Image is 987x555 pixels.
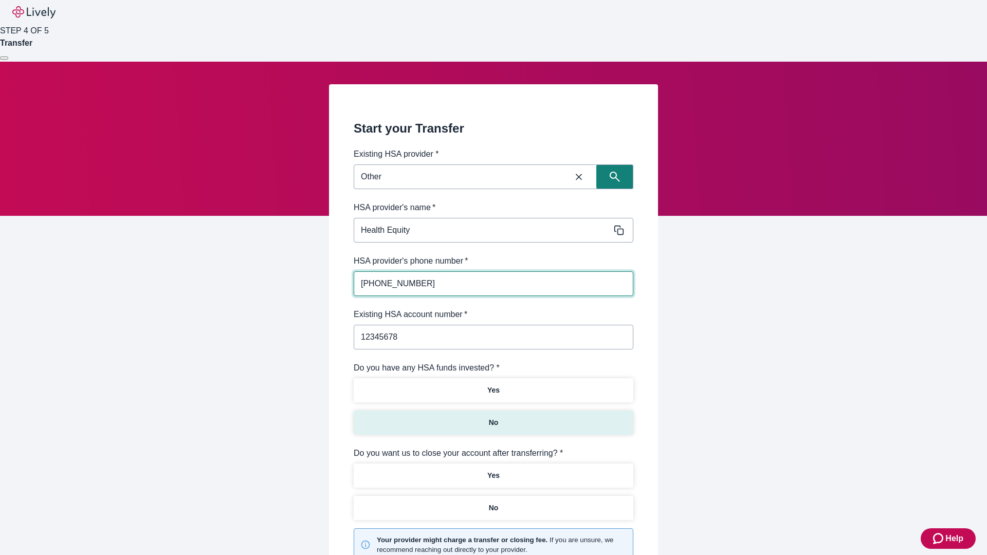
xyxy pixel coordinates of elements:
[354,119,633,138] h2: Start your Transfer
[354,148,438,160] label: Existing HSA provider *
[487,470,500,481] p: Yes
[487,385,500,396] p: Yes
[354,464,633,488] button: Yes
[354,255,468,267] label: HSA provider's phone number
[354,378,633,402] button: Yes
[574,172,584,182] svg: Close icon
[489,417,499,428] p: No
[377,535,627,554] small: If you are unsure, we recommend reaching out directly to your provider.
[945,532,963,545] span: Help
[933,532,945,545] svg: Zendesk support icon
[354,308,467,321] label: Existing HSA account number
[354,362,500,374] label: Do you have any HSA funds invested? *
[614,225,624,235] svg: Copy to clipboard
[12,6,56,18] img: Lively
[354,273,633,294] input: (555) 555-5555
[612,223,626,237] button: Copy message content to clipboard
[610,172,620,182] svg: Search icon
[596,164,633,189] button: Search icon
[354,447,563,459] label: Do you want us to close your account after transferring? *
[377,536,547,544] strong: Your provider might charge a transfer or closing fee.
[354,201,435,214] label: HSA provider's name
[489,503,499,513] p: No
[354,411,633,435] button: No
[354,496,633,520] button: No
[561,165,596,188] button: Close icon
[357,170,561,184] input: Search input
[921,528,976,549] button: Zendesk support iconHelp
